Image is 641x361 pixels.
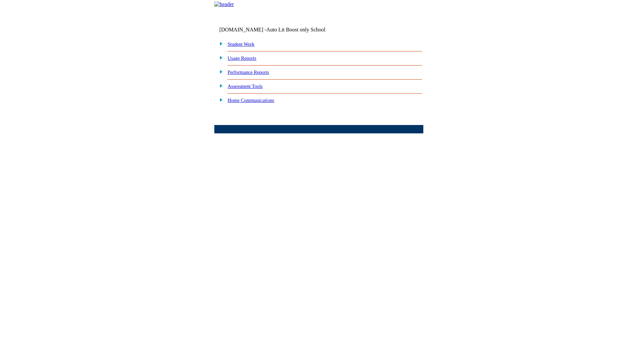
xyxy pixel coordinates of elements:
[228,70,269,75] a: Performance Reports
[216,40,223,46] img: plus.gif
[216,83,223,89] img: plus.gif
[216,69,223,75] img: plus.gif
[228,98,274,103] a: Home Communications
[214,1,234,7] img: header
[228,41,254,47] a: Student Work
[216,97,223,103] img: plus.gif
[216,54,223,61] img: plus.gif
[219,27,342,33] td: [DOMAIN_NAME] -
[266,27,326,32] nobr: Auto Lit Boost only School
[228,55,256,61] a: Usage Reports
[228,84,263,89] a: Assessment Tools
